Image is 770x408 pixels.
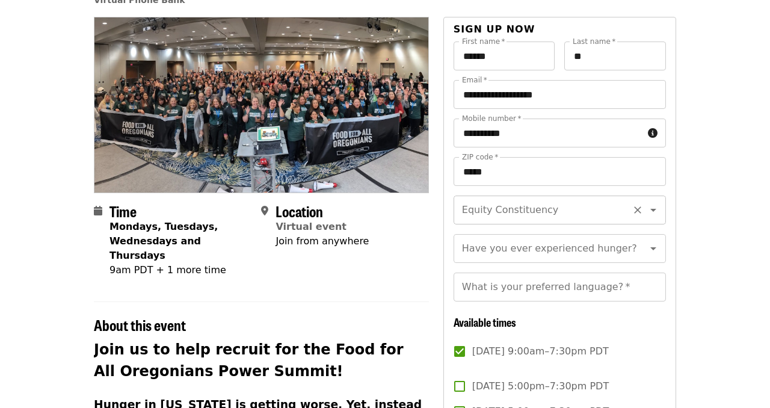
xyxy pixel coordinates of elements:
[454,42,555,70] input: First name
[472,344,609,359] span: [DATE] 9:00am–7:30pm PDT
[462,153,498,161] label: ZIP code
[94,17,428,192] img: Food for all Power Summit: Recruitment phone bank organized by Oregon Food Bank
[648,128,658,139] i: circle-info icon
[454,80,666,109] input: Email
[462,76,487,84] label: Email
[276,235,369,247] span: Join from anywhere
[454,157,666,186] input: ZIP code
[109,221,218,261] strong: Mondays, Tuesdays, Wednesdays and Thursdays
[109,263,251,277] div: 9am PDT + 1 more time
[261,205,268,217] i: map-marker-alt icon
[454,23,535,35] span: Sign up now
[645,202,662,218] button: Open
[109,200,137,221] span: Time
[94,339,429,382] h2: Join us to help recruit for the Food for All Oregonians Power Summit!
[276,200,323,221] span: Location
[94,205,102,217] i: calendar icon
[462,38,505,45] label: First name
[564,42,666,70] input: Last name
[454,314,516,330] span: Available times
[276,221,346,232] a: Virtual event
[454,119,643,147] input: Mobile number
[454,273,666,301] input: What is your preferred language?
[94,314,186,335] span: About this event
[462,115,521,122] label: Mobile number
[472,379,609,394] span: [DATE] 5:00pm–7:30pm PDT
[645,240,662,257] button: Open
[629,202,646,218] button: Clear
[573,38,615,45] label: Last name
